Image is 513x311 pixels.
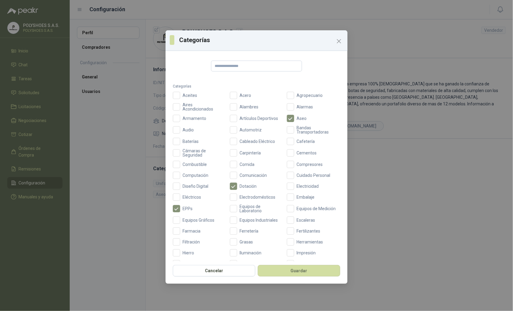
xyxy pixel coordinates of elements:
[294,139,317,144] span: Cafetería
[180,139,201,144] span: Baterías
[237,195,278,199] span: Electrodomésticos
[294,229,323,233] span: Fertilizantes
[294,251,318,255] span: Impresión
[294,151,319,155] span: Cementos
[180,93,199,98] span: Aceites
[180,240,202,244] span: Filtración
[237,162,257,167] span: Comida
[294,184,321,188] span: Electricidad
[237,251,264,255] span: Iluminación
[180,218,217,222] span: Equipos Gráficos
[180,149,226,157] span: Cámaras de Seguridad
[294,240,325,244] span: Herramientas
[334,36,344,46] button: Close
[180,162,209,167] span: Combustible
[180,251,196,255] span: Hierro
[237,218,280,222] span: Equipos Industriales
[237,229,261,233] span: Ferretería
[237,93,253,98] span: Acero
[237,204,283,213] span: Equipos de Laboratorio
[173,265,255,276] button: Cancelar
[294,116,309,121] span: Aseo
[294,93,325,98] span: Agropecuario
[180,195,203,199] span: Eléctricos
[294,218,317,222] span: Escaleras
[294,105,315,109] span: Alarmas
[294,173,333,177] span: Cuidado Personal
[180,184,211,188] span: Diseño Digital
[173,84,340,89] label: Categorías
[294,126,340,134] span: Bandas Transportadoras
[237,116,280,121] span: Artículos Deportivos
[294,162,325,167] span: Compresores
[237,184,259,188] span: Dotación
[237,173,269,177] span: Comunicación
[237,151,263,155] span: Carpintería
[237,128,264,132] span: Automotriz
[180,173,211,177] span: Computación
[180,207,195,211] span: EPPs
[258,265,340,276] button: Guardar
[180,103,226,111] span: Aires Acondicionados
[237,139,277,144] span: Cableado Eléctrico
[180,116,209,121] span: Armamento
[294,195,317,199] span: Embalaje
[237,105,261,109] span: Alambres
[294,207,338,211] span: Equipos de Medición
[180,128,196,132] span: Audio
[237,240,255,244] span: Grasas
[180,229,203,233] span: Farmacia
[179,35,343,45] h3: Categorías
